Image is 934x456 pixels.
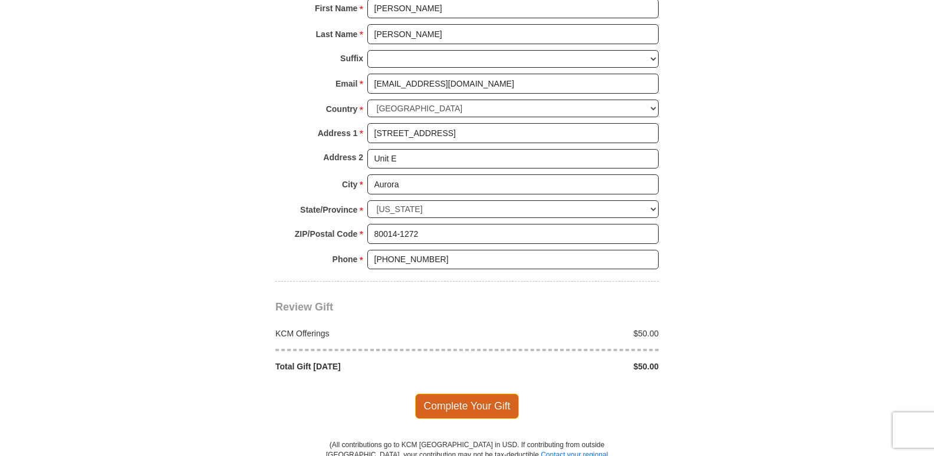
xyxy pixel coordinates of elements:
[300,201,357,218] strong: State/Province
[316,26,358,42] strong: Last Name
[323,149,363,166] strong: Address 2
[275,301,333,313] span: Review Gift
[340,50,363,67] strong: Suffix
[269,361,468,372] div: Total Gift [DATE]
[415,394,519,418] span: Complete Your Gift
[318,125,358,141] strong: Address 1
[467,361,665,372] div: $50.00
[269,328,468,339] div: KCM Offerings
[326,101,358,117] strong: Country
[295,226,358,242] strong: ZIP/Postal Code
[333,251,358,267] strong: Phone
[342,176,357,193] strong: City
[336,75,357,92] strong: Email
[467,328,665,339] div: $50.00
